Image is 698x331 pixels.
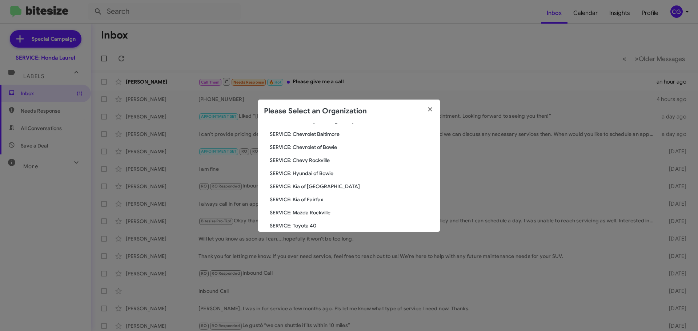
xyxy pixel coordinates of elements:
span: SERVICE: Chevrolet Baltimore [270,130,434,138]
span: SERVICE: Chevrolet of Bowie [270,144,434,151]
span: SERVICE: Chevy Rockville [270,157,434,164]
span: SERVICE: Mazda Rockville [270,209,434,216]
span: SERVICE: Toyota 40 [270,222,434,229]
span: SERVICE: Hyundai of Bowie [270,170,434,177]
h2: Please Select an Organization [264,105,367,117]
span: SERVICE: Kia of [GEOGRAPHIC_DATA] [270,183,434,190]
span: SERVICE: Kia of Fairfax [270,196,434,203]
